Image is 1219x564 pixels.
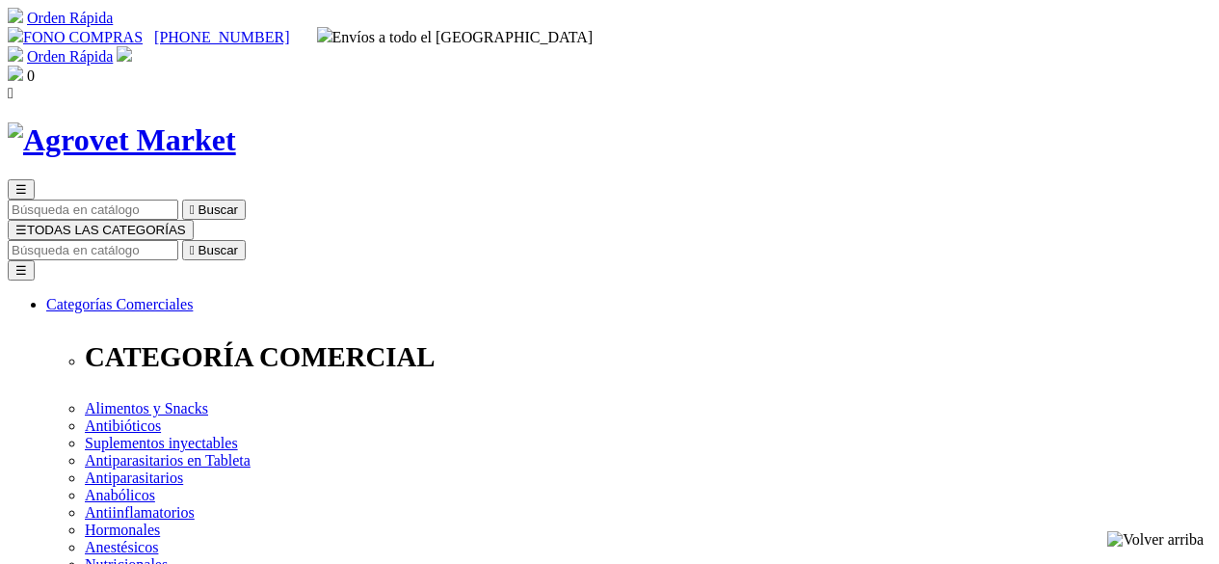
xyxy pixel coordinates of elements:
button: ☰ [8,260,35,281]
span: Buscar [199,243,238,257]
i:  [190,243,195,257]
i:  [8,85,13,101]
img: shopping-cart.svg [8,8,23,23]
img: phone.svg [8,27,23,42]
span: Buscar [199,202,238,217]
button: ☰ [8,179,35,200]
img: user.svg [117,46,132,62]
p: CATEGORÍA COMERCIAL [85,341,1211,373]
img: Volver arriba [1107,531,1204,549]
a: Anestésicos [85,539,158,555]
a: Orden Rápida [27,10,113,26]
a: Orden Rápida [27,48,113,65]
span: Envíos a todo el [GEOGRAPHIC_DATA] [317,29,594,45]
img: shopping-bag.svg [8,66,23,81]
input: Buscar [8,200,178,220]
a: Antibióticos [85,417,161,434]
span: ☰ [15,223,27,237]
button:  Buscar [182,200,246,220]
a: Anabólicos [85,487,155,503]
a: Alimentos y Snacks [85,400,208,416]
button: ☰TODAS LAS CATEGORÍAS [8,220,194,240]
a: Suplementos inyectables [85,435,238,451]
a: Categorías Comerciales [46,296,193,312]
a: [PHONE_NUMBER] [154,29,289,45]
i:  [190,202,195,217]
a: Antiparasitarios [85,470,183,486]
span: 0 [27,67,35,84]
a: Antiparasitarios en Tableta [85,452,251,469]
input: Buscar [8,240,178,260]
a: FONO COMPRAS [8,29,143,45]
a: Hormonales [85,522,160,538]
a: Antiinflamatorios [85,504,195,521]
a: Acceda a su cuenta de cliente [117,48,132,65]
img: delivery-truck.svg [317,27,332,42]
img: Agrovet Market [8,122,236,158]
img: shopping-cart.svg [8,46,23,62]
button:  Buscar [182,240,246,260]
span: ☰ [15,182,27,197]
